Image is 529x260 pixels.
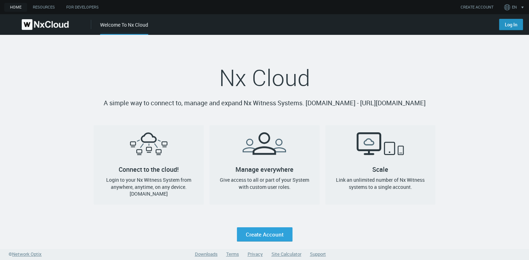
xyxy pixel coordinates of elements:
a: Site Calculator [271,251,301,257]
a: ScaleLink an unlimited number of Nx Witness systems to a single account. [325,125,435,205]
a: Privacy [248,251,263,257]
a: home [4,3,27,12]
a: Terms [226,251,239,257]
div: Welcome To Nx Cloud [100,21,148,35]
h4: Give access to all or part of your System with custom user roles. [215,176,314,190]
h2: Scale [325,125,435,169]
a: Create Account [237,227,292,242]
a: Manage everywhereGive access to all or part of your System with custom user roles. [209,125,320,205]
h2: Connect to the cloud! [94,125,204,169]
a: Downloads [195,251,218,257]
a: Log In [499,19,523,30]
a: Support [310,251,326,257]
a: CREATE ACCOUNT [461,4,493,10]
span: Network Optix [12,251,42,257]
h4: Login to your Nx Witness System from anywhere, anytime, on any device. [DOMAIN_NAME] [99,176,198,197]
span: EN [512,4,517,10]
a: For Developers [61,3,104,12]
span: Nx Cloud [219,62,310,93]
h2: Manage everywhere [209,125,320,169]
p: A simple way to connect to, manage and expand Nx Witness Systems. [DOMAIN_NAME] - [URL][DOMAIN_NAME] [94,98,435,108]
h4: Link an unlimited number of Nx Witness systems to a single account. [331,176,430,190]
a: Connect to the cloud!Login to your Nx Witness System from anywhere, anytime, on any device. [DOMA... [94,125,204,205]
img: Nx Cloud logo [22,19,69,30]
a: Resources [27,3,61,12]
button: EN [503,1,527,13]
a: ©Network Optix [9,251,42,258]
